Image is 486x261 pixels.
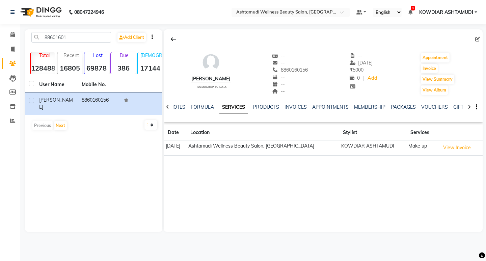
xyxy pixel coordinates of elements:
button: View Invoice [440,142,474,153]
input: Search by Name/Mobile/Email/Code [31,32,111,43]
th: Stylist [339,125,406,140]
a: 3 [408,9,412,15]
button: View Album [421,85,448,95]
span: 3 [411,6,415,10]
button: View Summary [421,75,454,84]
strong: 128488 [31,64,55,72]
span: [DEMOGRAPHIC_DATA] [197,85,227,88]
span: -- [272,53,285,59]
a: PRODUCTS [253,104,279,110]
strong: 16805 [57,64,82,72]
a: MEMBERSHIP [354,104,385,110]
td: KOWDIAR ASHTAMUDI [339,140,406,156]
div: [PERSON_NAME] [191,75,231,82]
button: Appointment [421,53,450,62]
span: 5000 [350,67,363,73]
span: -- [272,88,285,94]
b: 08047224946 [74,3,104,22]
td: Make up [406,140,438,156]
span: | [362,75,364,82]
p: Lost [87,52,109,58]
a: FORMULA [191,104,214,110]
span: [PERSON_NAME] [39,97,73,110]
th: Services [406,125,438,140]
div: Back to Client [166,33,181,46]
span: -- [272,60,285,66]
span: 8860160156 [272,67,308,73]
button: Invoice [421,64,438,73]
button: Next [54,121,67,130]
a: Add [367,74,378,83]
img: logo [17,3,63,22]
span: -- [272,74,285,80]
td: 8860160156 [78,93,120,115]
th: User Name [35,77,78,93]
p: [DEMOGRAPHIC_DATA] [140,52,162,58]
a: NOTES [170,104,185,110]
th: Date [164,125,186,140]
th: Location [186,125,339,140]
p: Total [33,52,55,58]
a: INVOICES [285,104,307,110]
img: avatar [201,52,221,73]
span: -- [350,53,362,59]
span: 0 [350,75,360,81]
span: -- [272,81,285,87]
a: GIFTCARDS [453,104,480,110]
span: ₹ [350,67,353,73]
td: Ashtamudi Wellness Beauty Salon, [GEOGRAPHIC_DATA] [186,140,339,156]
a: APPOINTMENTS [312,104,349,110]
span: [DATE] [350,60,373,66]
th: Mobile No. [78,77,120,93]
span: KOWDIAR ASHTAMUDI [419,9,473,16]
a: PACKAGES [391,104,416,110]
strong: 386 [111,64,136,72]
td: [DATE] [164,140,186,156]
a: Add Client [117,33,146,42]
strong: 17144 [138,64,162,72]
p: Due [112,52,136,58]
a: SERVICES [219,101,248,113]
strong: 69878 [84,64,109,72]
p: Recent [60,52,82,58]
a: VOUCHERS [421,104,448,110]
